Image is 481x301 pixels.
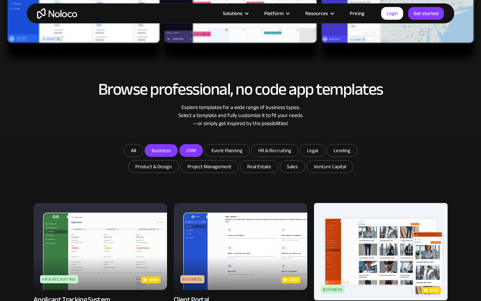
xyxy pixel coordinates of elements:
div: HR & Recruiting [40,275,78,283]
p: new [430,287,439,294]
div: Business [321,286,345,294]
div: Explore templates for a wide range of business types. Select a template and fully customize it to... [33,103,448,127]
p: new [149,277,158,283]
div: Resources [305,9,328,18]
a: Get started [408,7,444,20]
a: Pricing [341,9,373,18]
div: Resources [297,9,341,18]
div: Platform [264,9,284,18]
div: Business [180,275,204,283]
h2: Browse professional, no code app templates [33,80,448,98]
a: All [124,144,143,157]
a: Login [381,7,403,20]
div: Solutions [214,9,256,18]
form: Email Form [107,144,374,175]
a: home [37,8,77,19]
div: Solutions [223,9,243,18]
div: Platform [256,9,297,18]
p: new [289,277,299,283]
